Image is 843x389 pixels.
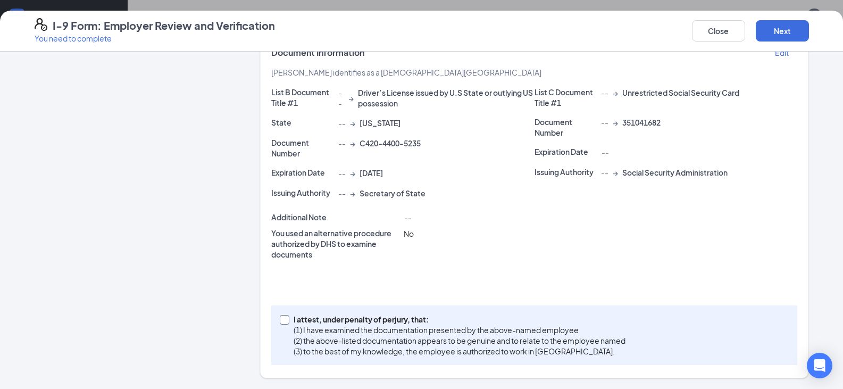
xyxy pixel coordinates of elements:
span: C420-4400-5235 [360,138,421,148]
span: No [404,229,414,238]
p: List C Document Title #1 [535,87,597,108]
span: -- [601,167,608,178]
p: (1) I have examined the documentation presented by the above-named employee [294,325,625,335]
span: Driver’s License issued by U.S State or outlying US possession [358,87,535,109]
p: Document Number [535,117,597,138]
h4: I-9 Form: Employer Review and Verification [53,18,275,33]
span: [DATE] [360,168,383,178]
p: List B Document Title #1 [271,87,334,108]
span: [PERSON_NAME] identifies as a [DEMOGRAPHIC_DATA][GEOGRAPHIC_DATA] [271,68,541,77]
span: → [350,118,355,128]
p: I attest, under penalty of perjury, that: [294,314,625,325]
span: -- [338,118,346,128]
p: Additional Note [271,212,399,222]
p: Edit [775,47,789,58]
span: [US_STATE] [360,118,400,128]
p: You used an alternative procedure authorized by DHS to examine documents [271,228,399,260]
span: → [348,93,354,103]
span: -- [601,87,608,98]
p: Document Number [271,137,334,159]
span: → [350,138,355,148]
button: Close [692,20,745,42]
p: Expiration Date [535,146,597,157]
span: -- [601,117,608,128]
span: -- [338,87,344,109]
p: Issuing Authority [535,167,597,177]
button: Next [756,20,809,42]
p: (2) the above-listed documentation appears to be genuine and to relate to the employee named [294,335,625,346]
p: Issuing Authority [271,187,334,198]
span: → [613,117,618,128]
p: State [271,117,334,128]
span: 351041682 [622,117,661,128]
span: Social Security Administration [622,167,728,178]
span: → [350,168,355,178]
span: -- [338,138,346,148]
span: -- [601,147,608,157]
p: You need to complete [35,33,275,44]
span: Document Information [271,47,364,58]
p: (3) to the best of my knowledge, the employee is authorized to work in [GEOGRAPHIC_DATA]. [294,346,625,357]
span: Secretary of State [360,188,425,198]
span: → [613,87,618,98]
svg: FormI9EVerifyIcon [35,18,47,31]
span: -- [404,213,411,222]
span: Unrestricted Social Security Card [622,87,739,98]
span: → [350,188,355,198]
span: -- [338,168,346,178]
div: Open Intercom Messenger [807,353,832,378]
span: -- [338,188,346,198]
span: → [613,167,618,178]
p: Expiration Date [271,167,334,178]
